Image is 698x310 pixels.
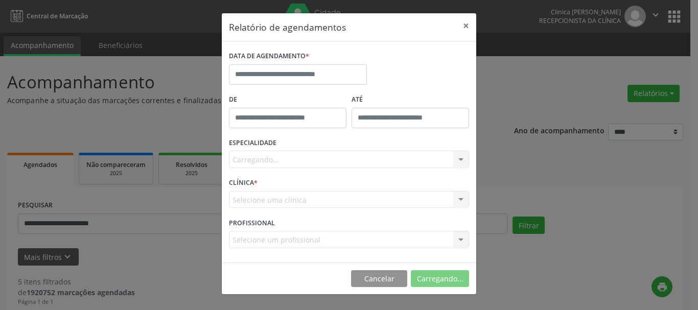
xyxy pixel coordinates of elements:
label: De [229,92,346,108]
label: ESPECIALIDADE [229,135,276,151]
label: DATA DE AGENDAMENTO [229,49,309,64]
label: ATÉ [352,92,469,108]
button: Cancelar [351,270,407,288]
button: Close [456,13,476,38]
label: CLÍNICA [229,175,258,191]
button: Carregando... [411,270,469,288]
label: PROFISSIONAL [229,215,275,231]
h5: Relatório de agendamentos [229,20,346,34]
